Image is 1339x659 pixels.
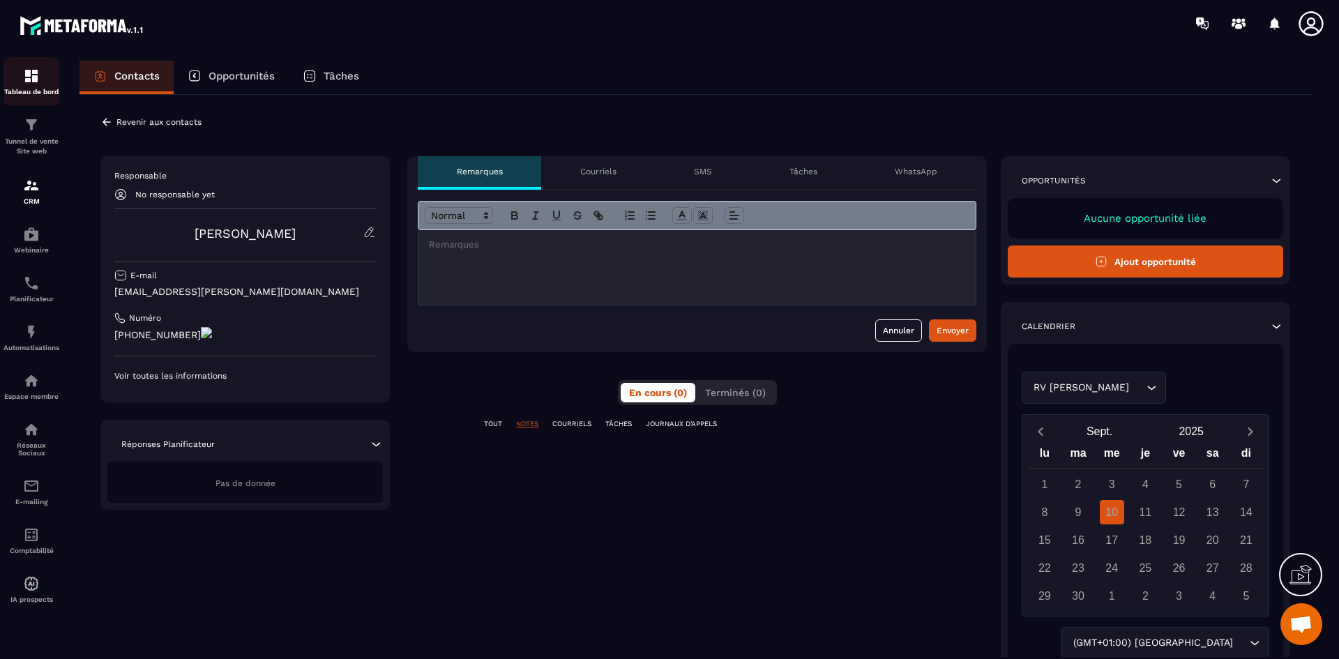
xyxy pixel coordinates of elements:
[3,344,59,351] p: Automatisations
[209,70,275,82] p: Opportunités
[1028,422,1054,441] button: Previous month
[23,275,40,291] img: scheduler
[697,383,774,402] button: Terminés (0)
[121,439,215,450] p: Réponses Planificateur
[23,177,40,194] img: formation
[3,313,59,362] a: automationsautomationsAutomatisations
[1234,528,1258,552] div: 21
[3,547,59,554] p: Comptabilité
[1200,528,1225,552] div: 20
[1167,584,1191,608] div: 3
[23,68,40,84] img: formation
[1167,528,1191,552] div: 19
[694,166,712,177] p: SMS
[1162,444,1195,468] div: ve
[3,362,59,411] a: automationsautomationsEspace membre
[114,370,376,381] p: Voir toutes les informations
[114,170,376,181] p: Responsable
[1167,472,1191,497] div: 5
[195,226,296,241] a: [PERSON_NAME]
[1234,584,1258,608] div: 5
[1028,444,1061,468] div: lu
[201,327,212,338] img: actions-icon.png
[1200,472,1225,497] div: 6
[580,166,616,177] p: Courriels
[457,166,503,177] p: Remarques
[1230,444,1263,468] div: di
[289,61,373,94] a: Tâches
[1234,472,1258,497] div: 7
[114,285,376,298] p: [EMAIL_ADDRESS][PERSON_NAME][DOMAIN_NAME]
[1066,472,1091,497] div: 2
[3,411,59,467] a: social-networksocial-networkRéseaux Sociaux
[605,419,632,429] p: TÂCHES
[1022,175,1086,186] p: Opportunités
[789,166,817,177] p: Tâches
[3,596,59,603] p: IA prospects
[1022,212,1269,225] p: Aucune opportunité liée
[3,295,59,303] p: Planificateur
[895,166,937,177] p: WhatsApp
[3,441,59,457] p: Réseaux Sociaux
[1066,528,1091,552] div: 16
[516,419,538,429] p: NOTES
[1100,528,1124,552] div: 17
[1133,528,1158,552] div: 18
[3,516,59,565] a: accountantaccountantComptabilité
[3,57,59,106] a: formationformationTableau de bord
[23,324,40,340] img: automations
[1066,500,1091,524] div: 9
[1133,556,1158,580] div: 25
[1128,444,1162,468] div: je
[1167,556,1191,580] div: 26
[1236,635,1246,651] input: Search for option
[1032,500,1057,524] div: 8
[1054,419,1146,444] button: Open months overlay
[646,419,717,429] p: JOURNAUX D'APPELS
[1133,584,1158,608] div: 2
[484,419,502,429] p: TOUT
[1200,556,1225,580] div: 27
[1032,556,1057,580] div: 22
[3,498,59,506] p: E-mailing
[215,478,275,488] span: Pas de donnée
[1133,500,1158,524] div: 11
[1022,372,1166,404] div: Search for option
[3,197,59,205] p: CRM
[1028,472,1263,608] div: Calendar days
[1061,444,1095,468] div: ma
[3,467,59,516] a: emailemailE-mailing
[1031,380,1133,395] span: RV [PERSON_NAME]
[3,393,59,400] p: Espace membre
[1032,472,1057,497] div: 1
[1200,500,1225,524] div: 13
[552,419,591,429] p: COURRIELS
[1145,419,1237,444] button: Open years overlay
[1028,444,1263,608] div: Calendar wrapper
[1032,528,1057,552] div: 15
[23,116,40,133] img: formation
[23,478,40,494] img: email
[875,319,922,342] button: Annuler
[114,329,201,340] onoff-telecom-ce-phone-number-wrapper: [PHONE_NUMBER]
[1133,472,1158,497] div: 4
[3,167,59,215] a: formationformationCRM
[1237,422,1263,441] button: Next month
[1061,627,1269,659] div: Search for option
[3,264,59,313] a: schedulerschedulerPlanificateur
[174,61,289,94] a: Opportunités
[1133,380,1143,395] input: Search for option
[1100,500,1124,524] div: 10
[705,387,766,398] span: Terminés (0)
[1200,584,1225,608] div: 4
[23,527,40,543] img: accountant
[1032,584,1057,608] div: 29
[23,575,40,592] img: automations
[621,383,695,402] button: En cours (0)
[1022,321,1075,332] p: Calendrier
[135,190,215,199] p: No responsable yet
[1234,500,1258,524] div: 14
[23,226,40,243] img: automations
[1070,635,1236,651] span: (GMT+01:00) [GEOGRAPHIC_DATA]
[80,61,174,94] a: Contacts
